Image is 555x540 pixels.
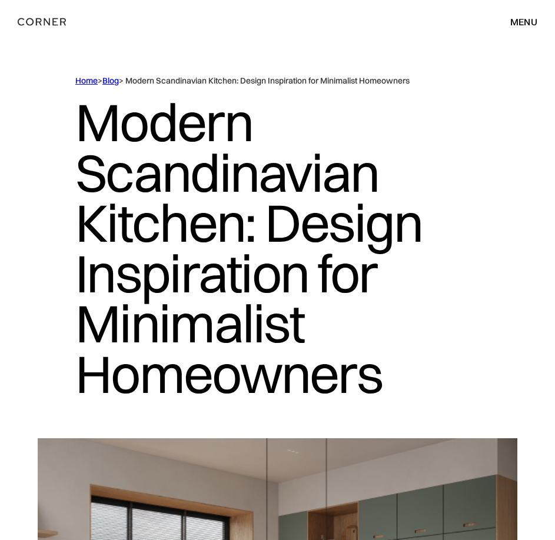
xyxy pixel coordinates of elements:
div: > > Modern Scandinavian Kitchen: Design Inspiration for Minimalist Homeowners [75,75,480,86]
a: Blog [102,75,119,86]
h1: Modern Scandinavian Kitchen: Design Inspiration for Minimalist Homeowners [75,86,480,410]
div: menu [510,17,537,26]
div: menu [498,12,537,32]
a: home [18,14,99,29]
a: Home [75,75,98,86]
